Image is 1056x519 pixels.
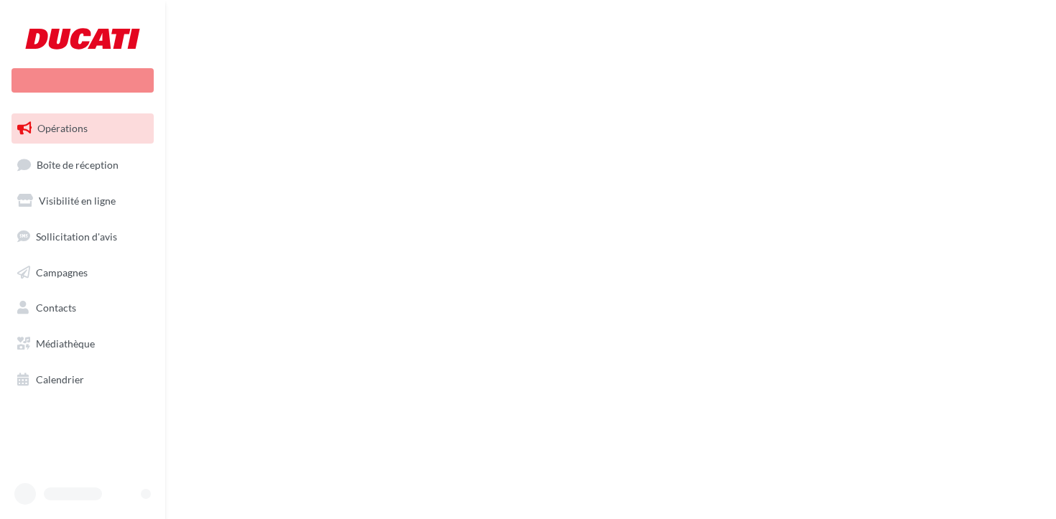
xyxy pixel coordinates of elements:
div: Nouvelle campagne [11,68,154,93]
a: Calendrier [9,365,157,395]
a: Visibilité en ligne [9,186,157,216]
a: Campagnes [9,258,157,288]
a: Boîte de réception [9,149,157,180]
span: Calendrier [36,373,84,385]
a: Sollicitation d'avis [9,222,157,252]
span: Opérations [37,122,88,134]
a: Opérations [9,113,157,144]
span: Boîte de réception [37,158,119,170]
a: Contacts [9,293,157,323]
span: Visibilité en ligne [39,195,116,207]
span: Sollicitation d'avis [36,230,117,243]
span: Campagnes [36,266,88,278]
a: Médiathèque [9,329,157,359]
span: Contacts [36,301,76,314]
span: Médiathèque [36,337,95,350]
